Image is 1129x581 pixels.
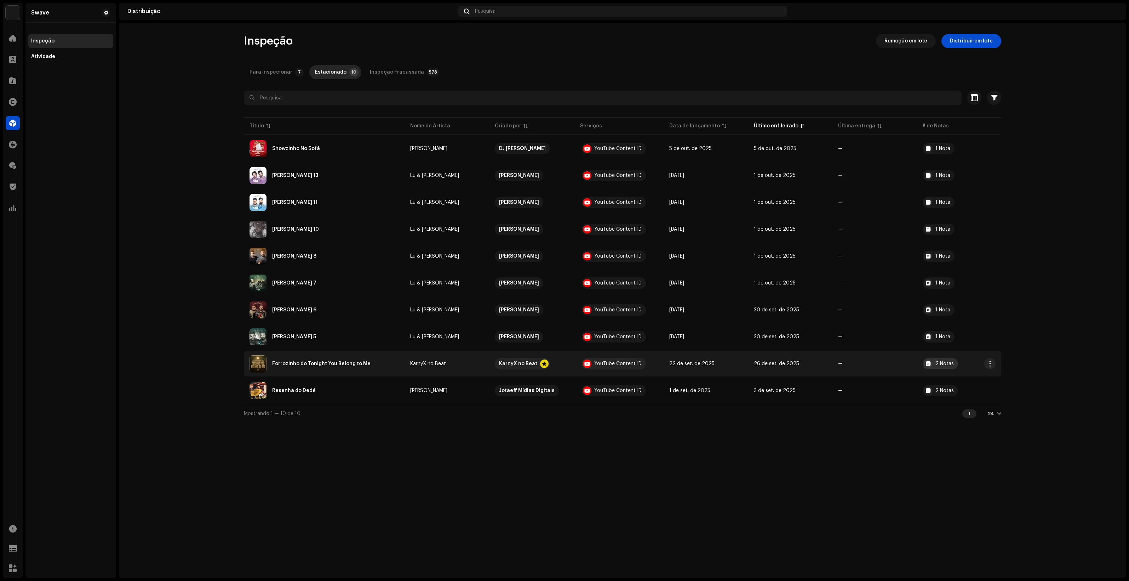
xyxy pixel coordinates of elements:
img: ee75433b-3d13-4802-a8fa-9346757c7d49 [250,382,267,399]
div: YouTube Content ID [594,254,642,259]
div: Para inspecionar [250,65,292,79]
div: [PERSON_NAME] [499,197,539,208]
span: 18 de mai. de 2016 [669,173,684,178]
div: Sertanejo Mashup 7 [272,281,316,286]
p-badge: 7 [295,68,304,76]
span: Remoção em lote [884,34,927,48]
span: 18 de dez. de 2015 [669,200,684,205]
span: 18 de jan. de 2014 [669,334,684,339]
div: Lu & [PERSON_NAME] [410,254,459,259]
img: 7b0fbc8a-4086-4510-87e4-7c2ba3c45ae6 [250,328,267,345]
div: YouTube Content ID [594,307,642,312]
span: — [838,334,843,339]
div: Resenha do Dedé [272,388,316,393]
div: Lu & [PERSON_NAME] [410,281,459,286]
span: 5 de out. de 2025 [669,146,712,151]
div: YouTube Content ID [594,388,642,393]
span: 18 de abr. de 2014 [669,307,684,312]
span: — [838,146,843,151]
span: Distribuir em lote [950,34,993,48]
div: Sertanejo Mashup 10 [272,227,319,232]
span: KarnyX no Beat [495,358,569,369]
span: Gabriel Costa [410,146,483,151]
span: — [838,254,843,259]
span: 3 de set. de 2025 [754,388,796,393]
div: Título [250,122,264,130]
img: c3ace681-228d-4631-9f26-36716aff81b7 [1106,6,1118,17]
span: 18 de ago. de 2015 [669,227,684,232]
span: 1 de out. de 2025 [754,254,796,259]
div: 2 Notas [935,361,954,366]
img: b318345a-4cb6-423e-80b4-9d1a7198546b [250,167,267,184]
div: 24 [988,411,994,416]
span: Luiz Fernando Boneventi [495,224,569,235]
button: Remoção em lote [876,34,936,48]
div: Inspeção [31,38,55,44]
div: Último enfileirado [754,122,798,130]
div: 1 Nota [935,173,950,178]
div: Lu & [PERSON_NAME] [410,227,459,232]
div: YouTube Content ID [594,334,642,339]
span: 22 de set. de 2025 [669,361,715,366]
div: Estacionado [315,65,346,79]
div: [PERSON_NAME] [499,224,539,235]
div: Lu & [PERSON_NAME] [410,173,459,178]
span: Lu & Robertinho [410,307,483,312]
div: YouTube Content ID [594,146,642,151]
span: Lu & Robertinho [410,173,483,178]
re-m-nav-item: Inspeção [28,34,113,48]
span: — [838,227,843,232]
div: Sertanejo Mashup 8 [272,254,316,259]
div: 2 Notas [935,388,954,393]
span: 1 de out. de 2025 [754,173,796,178]
img: 7f89108d-3627-4a30-9ff6-e8369971faa8 [250,275,267,292]
div: 1 [962,409,976,418]
span: 1 de set. de 2025 [669,388,710,393]
p-badge: 10 [349,68,359,76]
div: Data de lançamento [669,122,720,130]
span: — [838,361,843,366]
div: 1 Nota [935,307,950,312]
img: 13cbcb29-b3c2-416d-bba4-8eee261f2293 [250,221,267,238]
div: Sertanejo Mashup 5 [272,334,316,339]
img: cd23bc75-381d-4e70-a4fd-fd4aafe3fa89 [250,355,267,372]
div: YouTube Content ID [594,361,642,366]
span: 5 de out. de 2025 [754,146,796,151]
span: Mostrando 1 — 10 de 10 [244,411,300,416]
span: Luiz Fernando Boneventi [495,251,569,262]
span: Lu & Robertinho [410,281,483,286]
div: Sertanejo Mashup 11 [272,200,317,205]
img: 418ac866-14c5-41ca-aa90-3c72fae6b3e8 [250,194,267,211]
div: YouTube Content ID [594,227,642,232]
p-badge: 578 [427,68,439,76]
div: KarnyX no Beat [499,358,537,369]
span: Luiz Fernando Boneventi [495,331,569,343]
div: 1 Nota [935,200,950,205]
span: KarnyX no Beat [410,361,483,366]
div: Jotaeff Mídias Digitais [499,385,555,396]
span: — [838,307,843,312]
div: Showzinho No Sofá [272,146,320,151]
span: Jotaeff Mídias Digitais [495,385,569,396]
img: 1710b61e-6121-4e79-a126-bcb8d8a2a180 [6,6,20,20]
span: Lu & Robertinho [410,334,483,339]
span: 1 de out. de 2025 [754,200,796,205]
div: 1 Nota [935,146,950,151]
span: Lu & Robertinho [410,200,483,205]
div: 1 Nota [935,254,950,259]
div: [PERSON_NAME] [499,277,539,289]
div: Inspeção Fracassada [370,65,424,79]
div: [PERSON_NAME] [499,251,539,262]
div: [PERSON_NAME] [499,304,539,316]
span: — [838,388,843,393]
div: Atividade [31,54,55,59]
input: Pesquisa [244,91,962,105]
span: 18 de jul. de 2014 [669,281,684,286]
div: Criado por [495,122,521,130]
span: DJ Paiva [495,143,569,154]
span: Pesquisa [475,8,495,14]
span: Lu & Robertinho [410,227,483,232]
span: — [838,200,843,205]
div: Swave [31,10,49,16]
div: [PERSON_NAME] [410,146,447,151]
